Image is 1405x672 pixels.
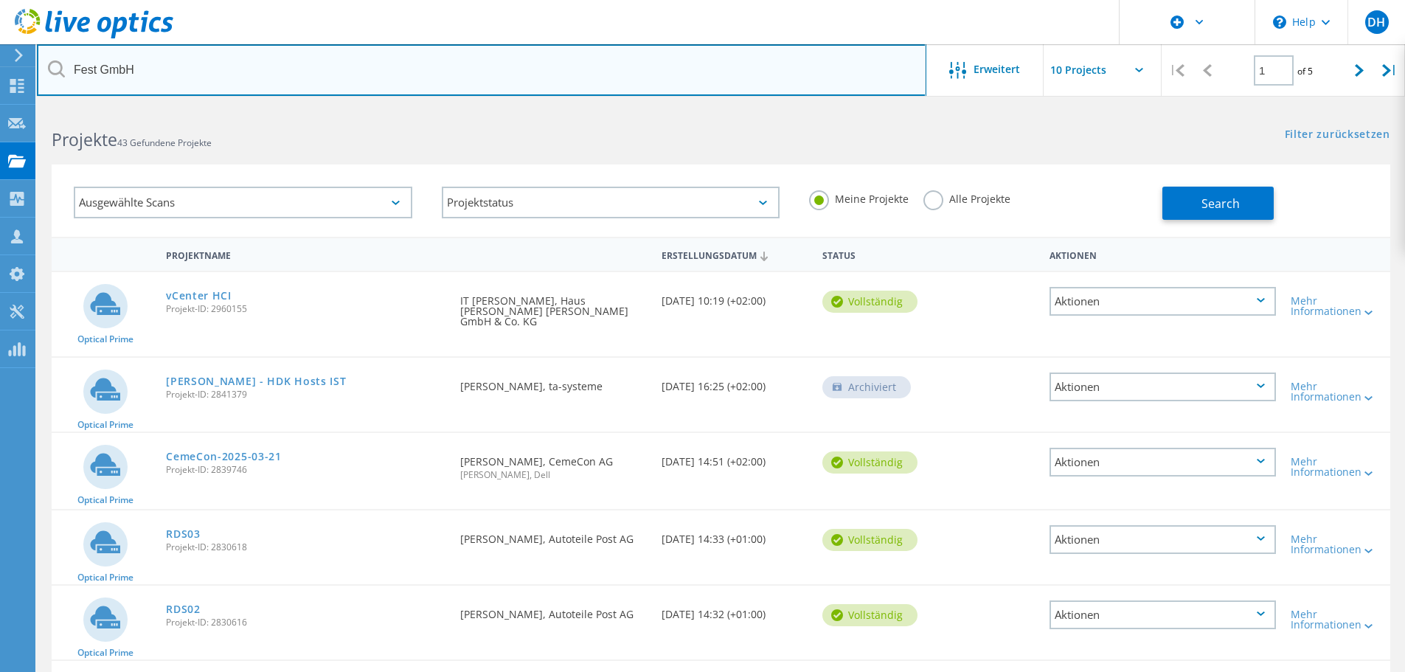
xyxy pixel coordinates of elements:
[1291,457,1383,477] div: Mehr Informationen
[822,604,917,626] div: vollständig
[166,618,445,627] span: Projekt-ID: 2830616
[77,335,133,344] span: Optical Prime
[166,543,445,552] span: Projekt-ID: 2830618
[166,305,445,314] span: Projekt-ID: 2960155
[1162,44,1192,97] div: |
[1050,373,1276,401] div: Aktionen
[974,64,1020,75] span: Erweitert
[1297,65,1313,77] span: of 5
[74,187,412,218] div: Ausgewählte Scans
[77,420,133,429] span: Optical Prime
[1050,448,1276,477] div: Aktionen
[822,291,917,313] div: vollständig
[1050,600,1276,629] div: Aktionen
[1201,195,1240,212] span: Search
[77,573,133,582] span: Optical Prime
[809,190,909,204] label: Meine Projekte
[166,604,201,614] a: RDS02
[166,291,232,301] a: vCenter HCI
[1367,16,1385,28] span: DH
[159,240,453,268] div: Projektname
[1291,534,1383,555] div: Mehr Informationen
[654,586,815,634] div: [DATE] 14:32 (+01:00)
[77,648,133,657] span: Optical Prime
[1042,240,1283,268] div: Aktionen
[1285,129,1390,142] a: Filter zurücksetzen
[166,390,445,399] span: Projekt-ID: 2841379
[166,465,445,474] span: Projekt-ID: 2839746
[453,433,653,494] div: [PERSON_NAME], CemeCon AG
[822,451,917,474] div: vollständig
[453,358,653,406] div: [PERSON_NAME], ta-systeme
[815,240,935,268] div: Status
[923,190,1010,204] label: Alle Projekte
[117,136,212,149] span: 43 Gefundene Projekte
[1050,525,1276,554] div: Aktionen
[1162,187,1274,220] button: Search
[1291,609,1383,630] div: Mehr Informationen
[453,586,653,634] div: [PERSON_NAME], Autoteile Post AG
[654,510,815,559] div: [DATE] 14:33 (+01:00)
[654,358,815,406] div: [DATE] 16:25 (+02:00)
[453,272,653,342] div: IT [PERSON_NAME], Haus [PERSON_NAME] [PERSON_NAME] GmbH & Co. KG
[442,187,780,218] div: Projektstatus
[77,496,133,505] span: Optical Prime
[654,240,815,269] div: Erstellungsdatum
[37,44,926,96] input: Projekte nach Namen, Verantwortlichem, ID, Unternehmen usw. suchen
[166,529,201,539] a: RDS03
[460,471,646,479] span: [PERSON_NAME], Dell
[1291,296,1383,316] div: Mehr Informationen
[1273,15,1286,29] svg: \n
[52,128,117,151] b: Projekte
[1375,44,1405,97] div: |
[453,510,653,559] div: [PERSON_NAME], Autoteile Post AG
[822,376,911,398] div: Archiviert
[1050,287,1276,316] div: Aktionen
[654,433,815,482] div: [DATE] 14:51 (+02:00)
[1291,381,1383,402] div: Mehr Informationen
[654,272,815,321] div: [DATE] 10:19 (+02:00)
[822,529,917,551] div: vollständig
[166,376,346,387] a: [PERSON_NAME] - HDK Hosts IST
[15,31,173,41] a: Live Optics Dashboard
[166,451,282,462] a: CemeCon-2025-03-21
